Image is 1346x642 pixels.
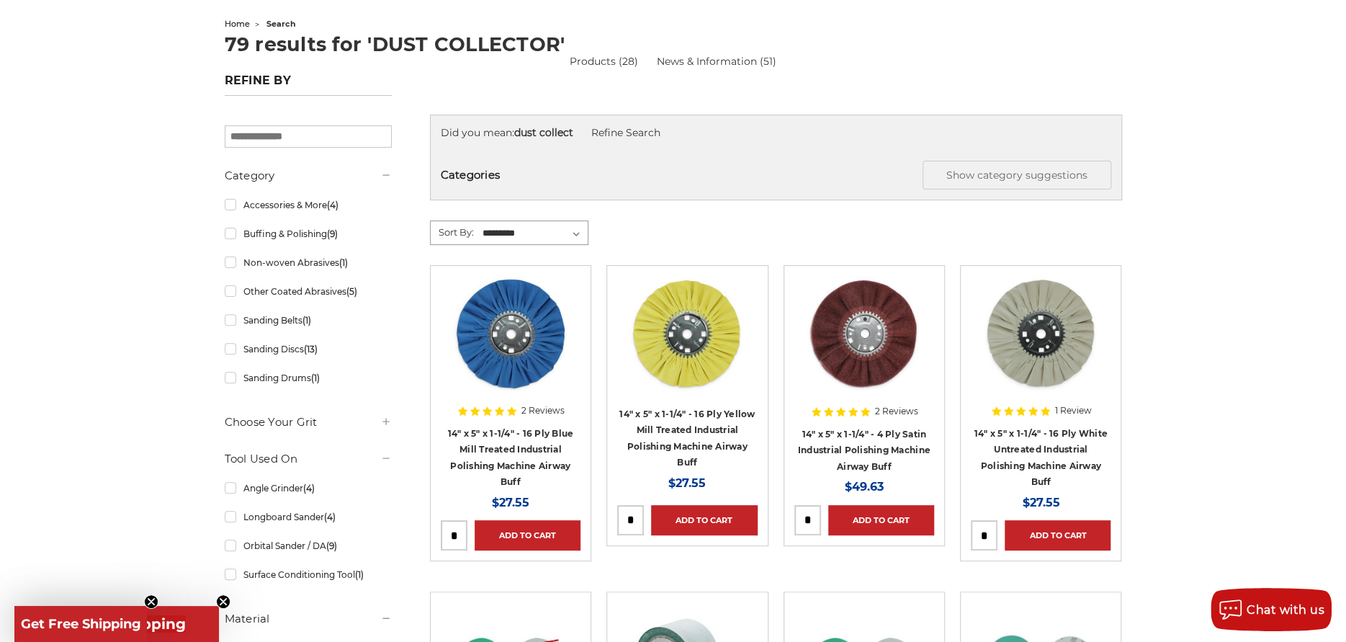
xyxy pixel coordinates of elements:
span: $27.55 [492,496,529,509]
span: $49.63 [845,480,884,494]
span: Get Free Shipping [21,616,141,632]
span: (1) [310,373,319,383]
h5: Refine by [225,73,392,96]
strong: dust collect [514,126,573,139]
button: Close teaser [216,594,230,609]
label: Sort By: [431,221,474,243]
div: Get Free ShippingClose teaser [14,606,219,642]
span: search [266,19,296,29]
span: (13) [303,344,317,355]
span: (4) [302,483,314,494]
button: Close teaser [144,594,158,609]
select: Sort By: [480,223,588,244]
span: (5) [346,286,356,297]
span: (4) [323,512,335,522]
img: 14 inch untreated white airway buffing wheel [983,276,1098,391]
a: Sanding Belts [225,308,392,333]
h5: Choose Your Grit [225,414,392,431]
button: Chat with us [1211,588,1332,631]
a: Surface Conditioning Tool [225,562,392,587]
a: Other Coated Abrasives [225,279,392,304]
a: Add to Cart [828,505,934,535]
a: Add to Cart [651,505,757,535]
img: 14 inch satin surface prep airway buffing wheel [807,276,922,391]
div: Did you mean: [441,125,1111,141]
h5: Tool Used On [225,450,392,468]
span: (1) [354,569,363,580]
a: 14" x 5" x 1-1/4" - 4 Ply Satin Industrial Polishing Machine Airway Buff [798,429,930,472]
a: Longboard Sander [225,504,392,530]
a: home [225,19,250,29]
span: (9) [326,540,336,551]
a: 14 inch satin surface prep airway buffing wheel [794,276,934,416]
a: Sanding Drums [225,365,392,391]
span: Chat with us [1247,603,1324,617]
span: $27.55 [1022,496,1059,509]
h5: Category [225,167,392,184]
a: News & Information (51) [657,54,776,69]
h5: Categories [441,161,1111,190]
a: 14" x 5" x 1-1/4" - 16 Ply Blue Mill Treated Industrial Polishing Machine Airway Buff [447,428,573,488]
span: (1) [302,315,310,326]
a: 14 inch yellow mill treated Polishing Machine Airway Buff [617,276,757,416]
a: Products (28) [570,55,638,68]
span: (9) [326,228,337,239]
a: Accessories & More [225,192,392,218]
span: $27.55 [668,476,706,490]
span: (1) [338,257,347,268]
a: Add to Cart [1005,520,1111,550]
a: 14" x 5" x 1-1/4" - 16 Ply White Untreated Industrial Polishing Machine Airway Buff [974,428,1108,488]
a: Non-woven Abrasives [225,250,392,275]
h5: Material [225,610,392,628]
img: 14 inch blue mill treated polishing machine airway buffing wheel [453,276,568,391]
a: Refine Search [591,126,660,139]
a: Orbital Sander / DA [225,533,392,558]
div: Get Free ShippingClose teaser [14,606,147,642]
a: Buffing & Polishing [225,221,392,246]
button: Show category suggestions [923,161,1111,190]
a: 14 inch untreated white airway buffing wheel [971,276,1111,416]
span: (4) [326,200,338,210]
a: Add to Cart [475,520,580,550]
img: 14 inch yellow mill treated Polishing Machine Airway Buff [629,276,745,391]
a: 14 inch blue mill treated polishing machine airway buffing wheel [441,276,580,416]
a: Sanding Discs [225,336,392,362]
h1: 79 results for 'DUST COLLECTOR' [225,35,1122,54]
a: Angle Grinder [225,476,392,501]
